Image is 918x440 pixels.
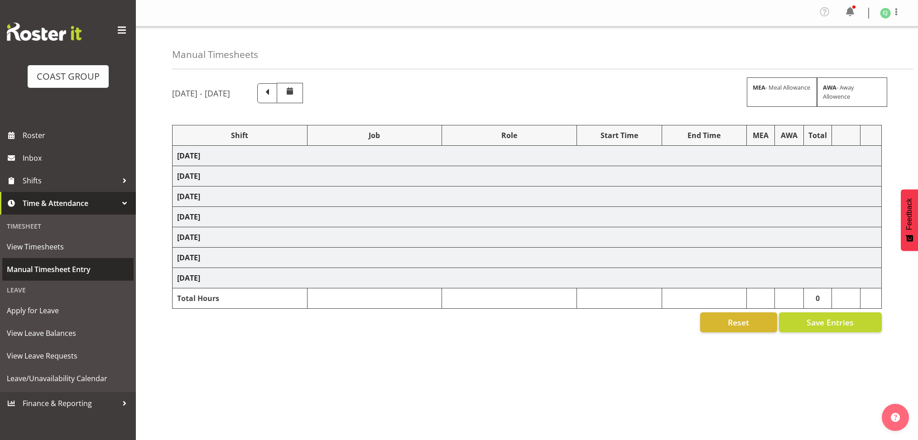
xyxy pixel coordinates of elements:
[823,83,836,91] strong: AWA
[803,288,832,309] td: 0
[173,207,882,227] td: [DATE]
[23,151,131,165] span: Inbox
[7,349,129,363] span: View Leave Requests
[23,129,131,142] span: Roster
[753,83,765,91] strong: MEA
[173,268,882,288] td: [DATE]
[7,240,129,253] span: View Timesheets
[2,217,134,235] div: Timesheet
[7,326,129,340] span: View Leave Balances
[880,8,891,19] img: christina-jaramillo1126.jpg
[728,316,749,328] span: Reset
[808,130,827,141] div: Total
[2,281,134,299] div: Leave
[2,258,134,281] a: Manual Timesheet Entry
[2,299,134,322] a: Apply for Leave
[7,372,129,385] span: Leave/Unavailability Calendar
[2,322,134,344] a: View Leave Balances
[2,367,134,390] a: Leave/Unavailability Calendar
[817,77,887,106] div: - Away Allowence
[7,23,82,41] img: Rosterit website logo
[23,196,118,210] span: Time & Attendance
[172,88,230,98] h5: [DATE] - [DATE]
[891,413,900,422] img: help-xxl-2.png
[177,130,303,141] div: Shift
[779,130,799,141] div: AWA
[2,235,134,258] a: View Timesheets
[807,316,854,328] span: Save Entries
[37,70,100,83] div: COAST GROUP
[173,166,882,187] td: [DATE]
[173,187,882,207] td: [DATE]
[751,130,770,141] div: MEA
[173,227,882,248] td: [DATE]
[700,312,777,332] button: Reset
[173,288,308,309] td: Total Hours
[7,263,129,276] span: Manual Timesheet Entry
[7,304,129,317] span: Apply for Leave
[2,344,134,367] a: View Leave Requests
[312,130,437,141] div: Job
[779,312,882,332] button: Save Entries
[172,49,258,60] h4: Manual Timesheets
[667,130,742,141] div: End Time
[23,397,118,410] span: Finance & Reporting
[747,77,817,106] div: - Meal Allowance
[173,248,882,268] td: [DATE]
[173,146,882,166] td: [DATE]
[905,198,913,230] span: Feedback
[901,189,918,251] button: Feedback - Show survey
[582,130,657,141] div: Start Time
[23,174,118,187] span: Shifts
[447,130,572,141] div: Role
